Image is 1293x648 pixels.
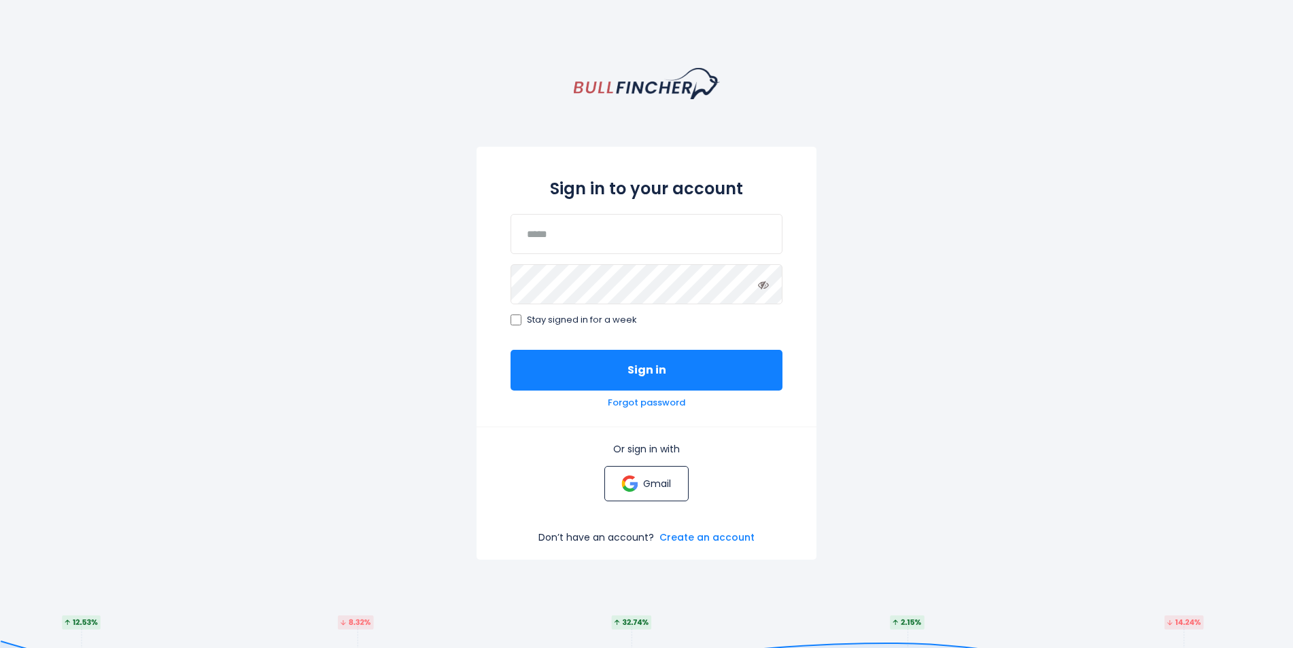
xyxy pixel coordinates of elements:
[527,314,637,326] span: Stay signed in for a week
[511,314,521,325] input: Stay signed in for a week
[511,350,782,391] button: Sign in
[538,531,654,543] p: Don’t have an account?
[659,531,755,543] a: Create an account
[608,397,685,409] a: Forgot password
[574,68,720,99] a: homepage
[511,177,782,200] h2: Sign in to your account
[604,466,688,501] a: Gmail
[511,443,782,455] p: Or sign in with
[643,478,671,490] p: Gmail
